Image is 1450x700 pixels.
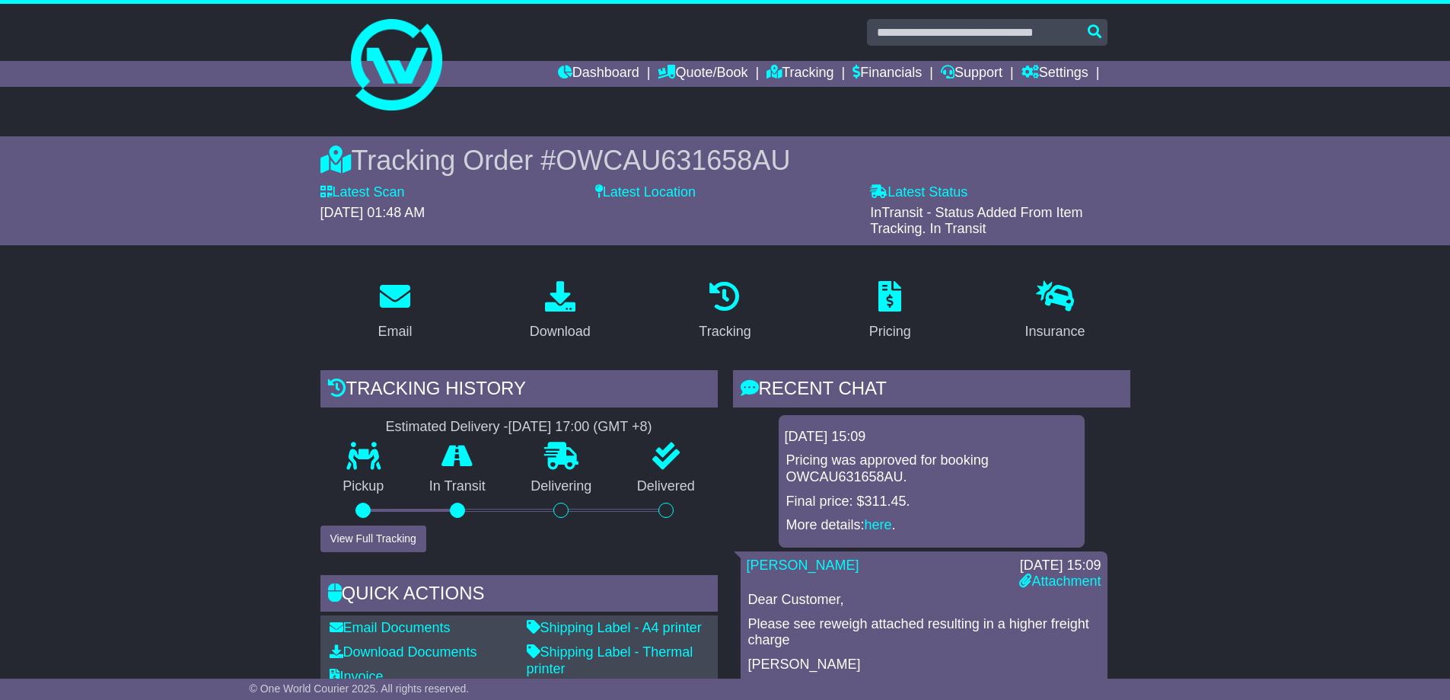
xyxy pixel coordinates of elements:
[320,184,405,201] label: Latest Scan
[320,205,425,220] span: [DATE] 01:48 AM
[595,184,696,201] label: Latest Location
[330,620,451,635] a: Email Documents
[658,61,747,87] a: Quote/Book
[786,494,1077,510] p: Final price: $311.45.
[330,669,384,684] a: Invoice
[508,478,615,495] p: Delivering
[330,644,477,660] a: Download Documents
[1021,61,1088,87] a: Settings
[406,478,508,495] p: In Transit
[865,517,892,532] a: here
[689,276,760,347] a: Tracking
[870,184,967,201] label: Latest Status
[859,276,921,347] a: Pricing
[520,276,601,347] a: Download
[368,276,422,347] a: Email
[614,478,718,495] p: Delivered
[1019,558,1101,574] div: [DATE] 15:09
[320,144,1130,177] div: Tracking Order #
[508,419,652,436] div: [DATE] 17:00 (GMT +8)
[747,558,859,573] a: [PERSON_NAME]
[527,620,702,635] a: Shipping Label - A4 printer
[530,321,591,342] div: Download
[699,321,750,342] div: Tracking
[1025,321,1085,342] div: Insurance
[378,321,412,342] div: Email
[320,526,426,552] button: View Full Tracking
[786,517,1077,534] p: More details: .
[748,616,1100,649] p: Please see reweigh attached resulting in a higher freight charge
[785,429,1079,446] div: [DATE] 15:09
[250,682,470,695] span: © One World Courier 2025. All rights reserved.
[852,61,922,87] a: Financials
[1019,574,1101,589] a: Attachment
[748,592,1100,609] p: Dear Customer,
[766,61,833,87] a: Tracking
[320,419,718,436] div: Estimated Delivery -
[786,452,1077,485] p: Pricing was approved for booking OWCAU631658AU.
[870,205,1082,237] span: InTransit - Status Added From Item Tracking. In Transit
[869,321,911,342] div: Pricing
[556,145,790,176] span: OWCAU631658AU
[941,61,1002,87] a: Support
[1015,276,1095,347] a: Insurance
[733,370,1130,411] div: RECENT CHAT
[320,478,407,495] p: Pickup
[320,370,718,411] div: Tracking history
[748,657,1100,673] p: [PERSON_NAME]
[558,61,639,87] a: Dashboard
[320,575,718,616] div: Quick Actions
[527,644,693,676] a: Shipping Label - Thermal printer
